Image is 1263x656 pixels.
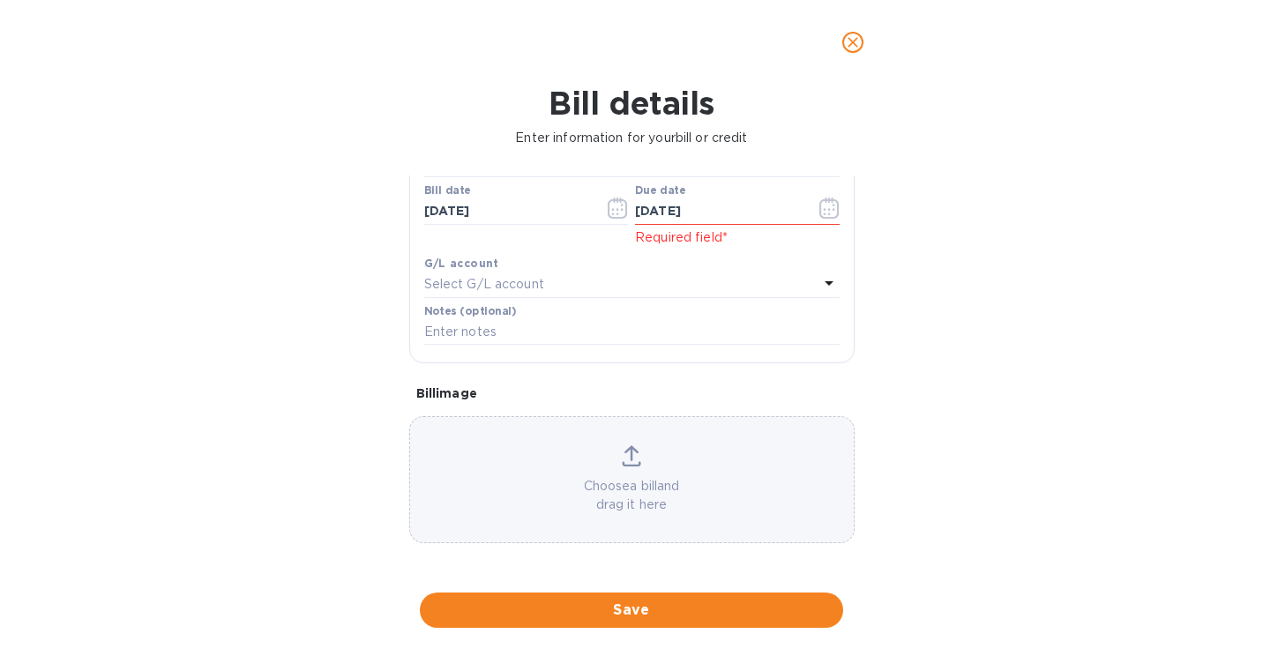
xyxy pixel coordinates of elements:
button: Save [420,593,843,628]
p: Select G/L account [424,275,544,294]
p: Choose a bill and drag it here [410,477,854,514]
input: Select date [424,198,591,225]
p: Required field* [635,228,840,247]
label: Bill date [424,185,471,196]
button: close [832,21,874,63]
span: Save [434,600,829,621]
input: Enter notes [424,319,840,346]
p: Bill image [416,384,848,402]
input: Due date [635,198,802,225]
h1: Bill details [14,85,1249,122]
label: Due date [635,185,685,196]
label: Notes (optional) [424,306,517,317]
b: G/L account [424,257,499,270]
p: Enter information for your bill or credit [14,129,1249,147]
